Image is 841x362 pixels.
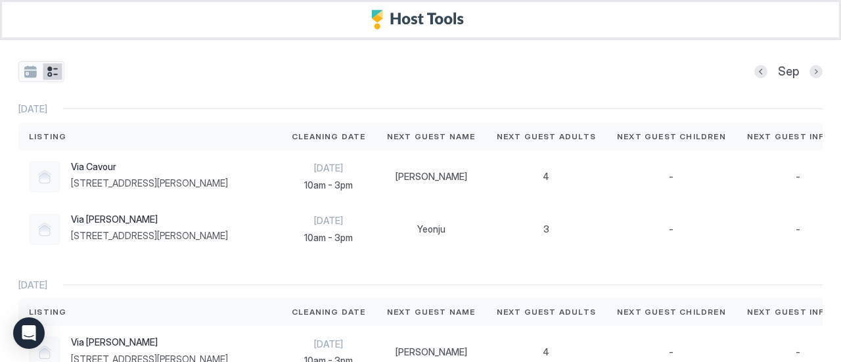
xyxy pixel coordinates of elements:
[543,171,549,183] span: 4
[754,65,767,78] button: Previous month
[387,306,476,318] span: Next Guest Name
[396,171,467,183] span: [PERSON_NAME]
[29,131,66,143] span: Listing
[669,346,673,358] span: -
[71,177,228,189] span: [STREET_ADDRESS][PERSON_NAME]
[292,131,366,143] span: Cleaning Date
[292,162,366,174] span: [DATE]
[543,346,549,358] span: 4
[292,306,366,318] span: Cleaning Date
[796,171,800,183] span: -
[387,131,476,143] span: Next Guest Name
[29,306,66,318] span: Listing
[617,131,726,143] span: Next Guest Children
[371,10,470,30] a: Host Tools Logo
[292,215,366,227] span: [DATE]
[292,338,366,350] span: [DATE]
[71,230,228,242] span: [STREET_ADDRESS][PERSON_NAME]
[292,179,366,191] span: 10am - 3pm
[796,346,800,358] span: -
[13,317,45,349] div: Open Intercom Messenger
[71,336,228,348] span: Via [PERSON_NAME]
[18,103,47,115] span: [DATE]
[497,306,596,318] span: Next Guest Adults
[497,131,596,143] span: Next Guest Adults
[417,223,445,235] span: Yeonju
[292,232,366,244] span: 10am - 3pm
[18,279,47,291] span: [DATE]
[18,61,64,82] div: tab-group
[71,214,228,225] span: Via [PERSON_NAME]
[617,306,726,318] span: Next Guest Children
[396,346,467,358] span: [PERSON_NAME]
[543,223,549,235] span: 3
[71,161,228,173] span: Via Cavour
[778,64,799,79] span: Sep
[809,65,823,78] button: Next month
[796,223,800,235] span: -
[669,171,673,183] span: -
[669,223,673,235] span: -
